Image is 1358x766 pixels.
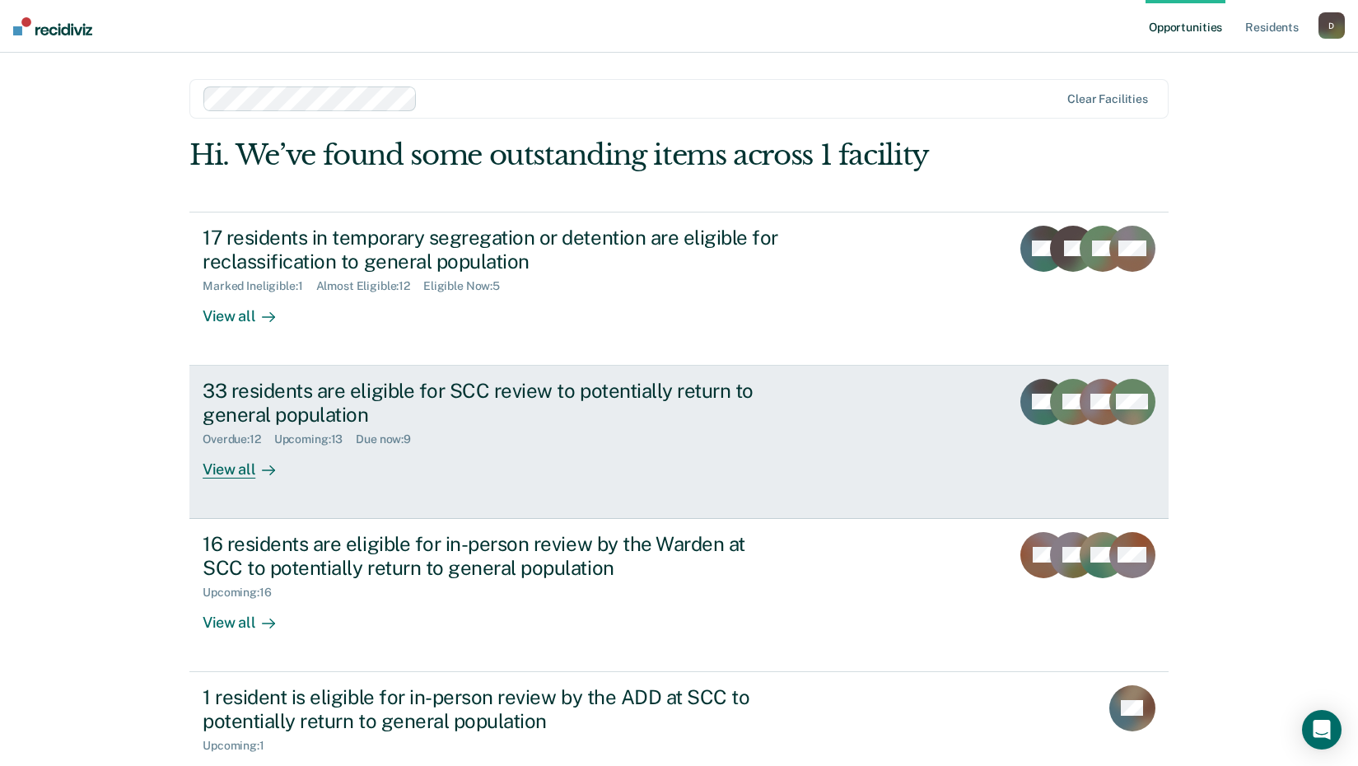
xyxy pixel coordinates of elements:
div: Upcoming : 13 [274,432,357,446]
div: 1 resident is eligible for in-person review by the ADD at SCC to potentially return to general po... [203,685,781,733]
div: View all [203,446,295,479]
a: 33 residents are eligible for SCC review to potentially return to general populationOverdue:12Upc... [189,366,1169,519]
div: 17 residents in temporary segregation or detention are eligible for reclassification to general p... [203,226,781,273]
div: Marked Ineligible : 1 [203,279,315,293]
div: Clear facilities [1067,92,1148,106]
div: 33 residents are eligible for SCC review to potentially return to general population [203,379,781,427]
div: Upcoming : 1 [203,739,278,753]
div: View all [203,293,295,325]
a: 16 residents are eligible for in-person review by the Warden at SCC to potentially return to gene... [189,519,1169,672]
div: Hi. We’ve found some outstanding items across 1 facility [189,138,973,172]
img: Recidiviz [13,17,92,35]
div: Due now : 9 [356,432,424,446]
div: Open Intercom Messenger [1302,710,1342,750]
div: Eligible Now : 5 [423,279,513,293]
div: 16 residents are eligible for in-person review by the Warden at SCC to potentially return to gene... [203,532,781,580]
a: 17 residents in temporary segregation or detention are eligible for reclassification to general p... [189,212,1169,366]
div: View all [203,600,295,632]
div: Upcoming : 16 [203,586,285,600]
button: D [1318,12,1345,39]
div: Overdue : 12 [203,432,274,446]
div: Almost Eligible : 12 [316,279,424,293]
